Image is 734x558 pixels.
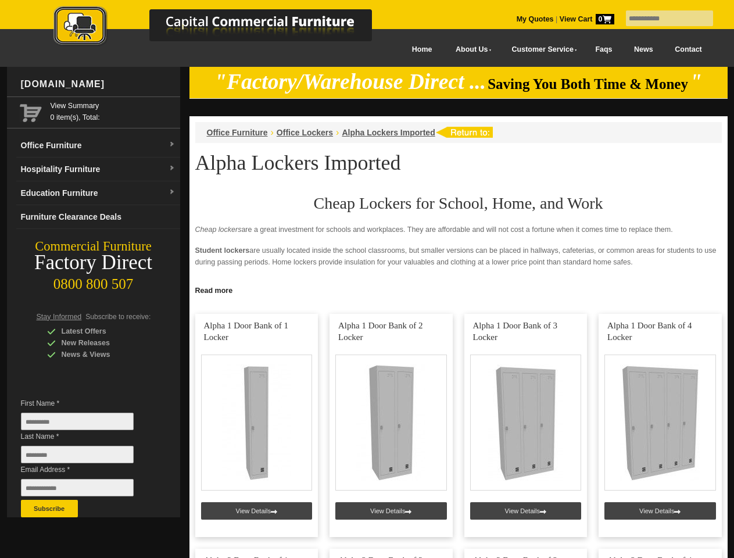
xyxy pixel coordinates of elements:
[21,398,151,409] span: First Name *
[517,15,554,23] a: My Quotes
[169,141,176,148] img: dropdown
[7,270,180,292] div: 0800 800 507
[51,100,176,121] span: 0 item(s), Total:
[214,70,486,94] em: "Factory/Warehouse Direct ...
[195,277,722,301] p: provide a sense of security for the employees. Since no one can enter or touch the locker, it red...
[342,128,435,137] a: Alpha Lockers Imported
[271,127,274,138] li: ›
[488,76,688,92] span: Saving You Both Time & Money
[21,413,134,430] input: First Name *
[560,15,614,23] strong: View Cart
[7,255,180,271] div: Factory Direct
[499,37,584,63] a: Customer Service
[207,128,268,137] a: Office Furniture
[51,100,176,112] a: View Summary
[21,431,151,442] span: Last Name *
[277,128,333,137] a: Office Lockers
[189,282,728,296] a: Click to read more
[7,238,180,255] div: Commercial Furniture
[22,6,428,52] a: Capital Commercial Furniture Logo
[47,325,157,337] div: Latest Offers
[195,152,722,174] h1: Alpha Lockers Imported
[21,446,134,463] input: Last Name *
[557,15,614,23] a: View Cart0
[85,313,151,321] span: Subscribe to receive:
[169,165,176,172] img: dropdown
[623,37,664,63] a: News
[195,224,722,235] p: are a great investment for schools and workplaces. They are affordable and will not cost a fortun...
[16,158,180,181] a: Hospitality Furnituredropdown
[16,181,180,205] a: Education Furnituredropdown
[435,127,493,138] img: return to
[195,245,722,268] p: are usually located inside the school classrooms, but smaller versions can be placed in hallways,...
[596,14,614,24] span: 0
[664,37,712,63] a: Contact
[195,195,722,212] h2: Cheap Lockers for School, Home, and Work
[21,479,134,496] input: Email Address *
[47,349,157,360] div: News & Views
[21,464,151,475] span: Email Address *
[21,500,78,517] button: Subscribe
[443,37,499,63] a: About Us
[16,134,180,158] a: Office Furnituredropdown
[16,205,180,229] a: Furniture Clearance Deals
[37,313,82,321] span: Stay Informed
[22,6,428,48] img: Capital Commercial Furniture Logo
[16,67,180,102] div: [DOMAIN_NAME]
[47,337,157,349] div: New Releases
[169,189,176,196] img: dropdown
[690,70,702,94] em: "
[336,127,339,138] li: ›
[195,226,242,234] em: Cheap lockers
[195,246,250,255] strong: Student lockers
[585,37,624,63] a: Faqs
